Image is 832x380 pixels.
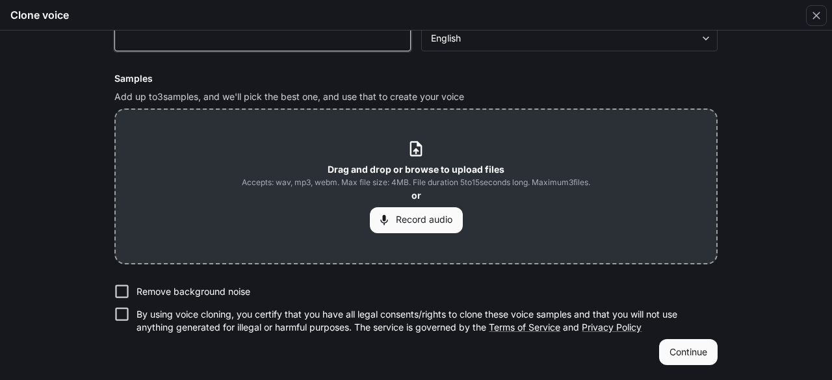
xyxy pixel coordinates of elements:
a: Terms of Service [489,322,560,333]
b: Drag and drop or browse to upload files [328,164,504,175]
b: or [411,190,421,201]
button: Continue [659,339,718,365]
button: Record audio [370,207,463,233]
p: Remove background noise [136,285,250,298]
div: English [431,32,696,45]
h5: Clone voice [10,8,69,22]
h6: Samples [114,72,718,85]
p: Add up to 3 samples, and we'll pick the best one, and use that to create your voice [114,90,718,103]
div: English [422,32,717,45]
a: Privacy Policy [582,322,642,333]
span: Accepts: wav, mp3, webm. Max file size: 4MB. File duration 5 to 15 seconds long. Maximum 3 files. [242,176,590,189]
p: By using voice cloning, you certify that you have all legal consents/rights to clone these voice ... [136,308,707,334]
